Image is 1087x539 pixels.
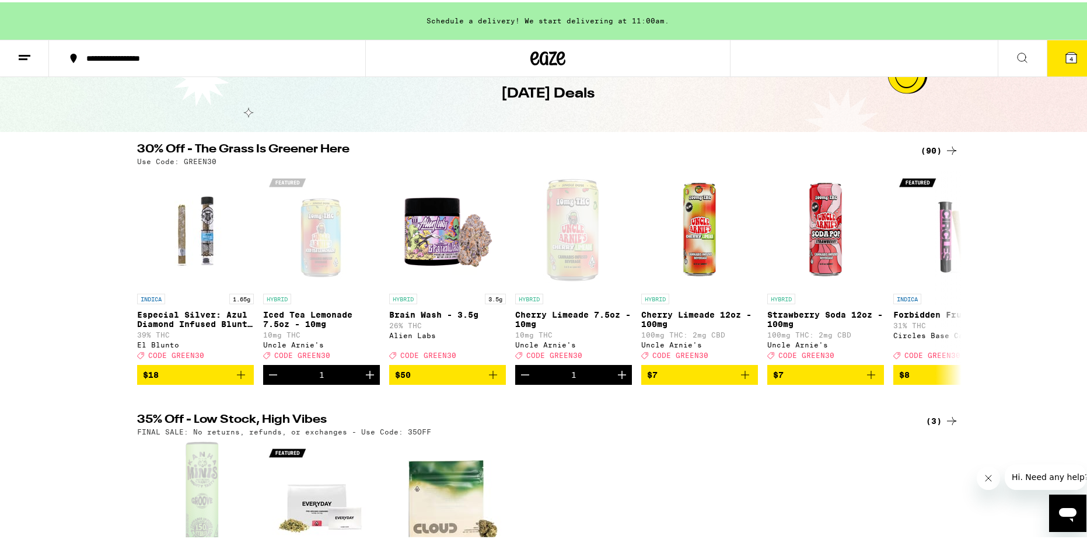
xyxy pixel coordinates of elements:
iframe: Message from company [1005,462,1086,488]
p: Cherry Limeade 12oz - 100mg [641,308,758,326]
div: 1 [319,368,324,377]
div: Circles Base Camp [893,329,1010,337]
img: El Blunto - Especial Silver: Azul Diamond Infused Blunt - 1.65g [137,169,254,286]
div: El Blunto [137,339,254,346]
a: Open page for Brain Wash - 3.5g from Alien Labs [389,169,506,363]
p: 26% THC [389,319,506,327]
img: Uncle Arnie's - Cherry Limeade 12oz - 100mg [641,169,758,286]
div: 1 [571,368,576,377]
button: Increment [612,363,632,382]
span: CODE GREEN30 [652,349,708,357]
p: 10mg THC [515,329,632,336]
p: Brain Wash - 3.5g [389,308,506,317]
button: Decrement [515,363,535,382]
span: $18 [143,368,159,377]
p: FINAL SALE: No returns, refunds, or exchanges - Use Code: 35OFF [137,426,431,433]
p: HYBRID [389,291,417,302]
div: Uncle Arnie's [515,339,632,346]
p: Especial Silver: Azul Diamond Infused Blunt - 1.65g [137,308,254,326]
button: Add to bag [641,363,758,382]
p: Cherry Limeade 7.5oz - 10mg [515,308,632,326]
div: Uncle Arnie's [767,339,884,346]
a: Open page for Especial Silver: Azul Diamond Infused Blunt - 1.65g from El Blunto [137,169,254,363]
a: Open page for Cherry Limeade 12oz - 100mg from Uncle Arnie's [641,169,758,363]
p: HYBRID [263,291,291,302]
a: Open page for Forbidden Fruit - 1g from Circles Base Camp [893,169,1010,363]
div: Uncle Arnie's [641,339,758,346]
h1: [DATE] Deals [501,82,595,102]
span: CODE GREEN30 [778,349,834,357]
p: 3.5g [485,291,506,302]
span: $50 [395,368,411,377]
p: Strawberry Soda 12oz - 100mg [767,308,884,326]
a: Open page for Cherry Limeade 7.5oz - 10mg from Uncle Arnie's [515,169,632,363]
p: HYBRID [641,291,669,302]
div: Alien Labs [389,329,506,337]
span: 4 [1069,53,1073,60]
p: 1.65g [229,291,254,302]
a: Open page for Iced Tea Lemonade 7.5oz - 10mg from Uncle Arnie's [263,169,380,363]
p: Use Code: GREEN30 [137,155,216,163]
h2: 35% Off - Low Stock, High Vibes [137,412,901,426]
span: $7 [773,368,784,377]
a: Open page for Strawberry Soda 12oz - 100mg from Uncle Arnie's [767,169,884,363]
img: Uncle Arnie's - Strawberry Soda 12oz - 100mg [767,169,884,286]
p: Iced Tea Lemonade 7.5oz - 10mg [263,308,380,326]
p: HYBRID [515,291,543,302]
span: Hi. Need any help? [7,8,84,18]
span: $8 [899,368,910,377]
button: Add to bag [893,363,1010,382]
p: INDICA [137,291,165,302]
img: Circles Base Camp - Forbidden Fruit - 1g [893,169,1010,286]
span: CODE GREEN30 [148,349,204,357]
img: Alien Labs - Brain Wash - 3.5g [389,169,506,286]
p: 100mg THC: 2mg CBD [641,329,758,336]
p: 10mg THC [263,329,380,336]
button: Increment [360,363,380,382]
span: CODE GREEN30 [274,349,330,357]
p: 31% THC [893,319,1010,327]
p: 39% THC [137,329,254,336]
p: Forbidden Fruit - 1g [893,308,1010,317]
a: (90) [921,141,959,155]
div: Uncle Arnie's [263,339,380,346]
button: Decrement [263,363,283,382]
h2: 30% Off - The Grass Is Greener Here [137,141,901,155]
p: 100mg THC: 2mg CBD [767,329,884,336]
span: CODE GREEN30 [526,349,582,357]
button: Add to bag [767,363,884,382]
iframe: Button to launch messaging window [1049,492,1086,530]
p: HYBRID [767,291,795,302]
a: (3) [926,412,959,426]
iframe: Close message [977,464,1000,488]
p: INDICA [893,291,921,302]
button: Add to bag [389,363,506,382]
span: CODE GREEN30 [400,349,456,357]
span: $7 [647,368,658,377]
span: CODE GREEN30 [904,349,960,357]
button: Add to bag [137,363,254,382]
